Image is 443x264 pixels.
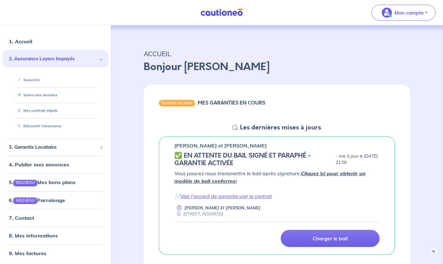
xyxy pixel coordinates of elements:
em: Vous pouvez nous transmettre le bail après signature. ) [174,170,366,184]
div: 2. Assurance Loyers Impayés [3,50,108,68]
div: 4. Publier mes annonces [3,158,108,171]
a: 1. Accueil [9,38,32,45]
a: Découvrir l'assurance [15,124,61,128]
a: 6.NOUVEAUParrainage [9,197,65,203]
p: - mis à jour le [DATE] 21:56 [336,153,380,166]
a: 4. Publier mes annonces [9,161,69,168]
a: Mes contrats signés [15,108,58,113]
button: illu_account_valid_menu.svgMon compte [371,5,435,21]
div: 6.NOUVEAUParrainage [3,194,108,206]
div: Suivre mes dossiers [10,90,101,100]
span: 3. Garantie Locataire [9,143,97,151]
div: 3. Garantie Locataire [3,141,108,153]
div: Mes contrats signés [10,105,101,116]
p: ACCUEIL [144,48,410,59]
a: Cliquez ici pour obtenir un modèle de bail conforme [174,170,366,184]
div: 5.NOUVEAUMes bons plans [3,176,108,189]
a: voir le contrat [239,193,272,199]
div: Souscrire [10,75,101,85]
div: Garantie locataire [159,100,195,106]
a: 7. Contact [9,214,34,221]
div: 7. Contact [3,211,108,224]
a: Charger le bail [281,230,380,247]
a: 5.NOUVEAUMes bons plans [9,179,75,185]
a: 8. Mes informations [9,232,58,238]
div: 1. Accueil [3,35,108,48]
img: illu_account_valid_menu.svg [382,8,392,18]
h5: ✅️️️ EN ATTENTE DU BAIL SIGNÉ ET PARAPHÉ - GARANTIE ACTIVÉE [174,152,333,167]
div: state: CONTRACT-SIGNED, Context: IN-LANDLORD,IS-GL-CAUTION-IN-LANDLORD [174,152,380,167]
h6: MES GARANTIES EN COURS [198,100,265,106]
p: Bonjour [PERSON_NAME] [144,59,410,75]
a: Voir l'accord de garantie [181,193,238,199]
a: Suivre mes dossiers [15,93,57,97]
button: × [430,248,437,255]
p: [PERSON_NAME] Et [PERSON_NAME] [184,205,260,211]
p: Charger le bail [313,235,348,242]
em: 📄 , [174,193,272,199]
p: [PERSON_NAME] et [PERSON_NAME] [174,142,267,149]
span: 2. Assurance Loyers Impayés [9,55,97,63]
a: Souscrire [15,77,40,82]
p: Mon compte [394,9,424,16]
img: Cautioneo [198,9,245,16]
div: 8. Mes informations [3,229,108,242]
div: Découvrir l'assurance [10,121,101,131]
h5: Les dernières mises à jours [240,124,321,131]
div: [STREET_ADDRESS] [174,211,223,217]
